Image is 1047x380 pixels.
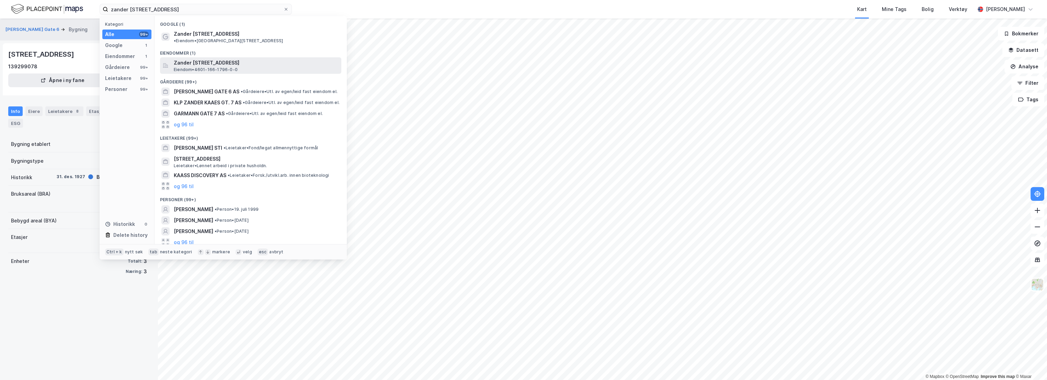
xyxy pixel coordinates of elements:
[174,59,339,67] span: Zander [STREET_ADDRESS]
[174,227,213,235] span: [PERSON_NAME]
[143,43,149,48] div: 1
[1013,347,1047,380] div: Kontrollprogram for chat
[11,3,83,15] img: logo.f888ab2527a4732fd821a326f86c7f29.svg
[155,45,347,57] div: Eiendommer (1)
[226,111,228,116] span: •
[11,233,27,241] div: Etasjer
[922,5,934,13] div: Bolig
[74,108,81,115] div: 8
[108,4,283,14] input: Søk på adresse, matrikkel, gårdeiere, leietakere eller personer
[57,174,85,180] div: 31. des. 1927
[155,130,347,142] div: Leietakere (99+)
[215,229,249,234] span: Person • [DATE]
[1013,347,1047,380] iframe: Chat Widget
[155,16,347,28] div: Google (1)
[174,182,194,190] button: og 96 til
[105,74,132,82] div: Leietakere
[174,30,239,38] span: Zander [STREET_ADDRESS]
[5,26,61,33] button: [PERSON_NAME] Gate 6
[226,111,323,116] span: Gårdeiere • Utl. av egen/leid fast eiendom el.
[96,173,147,181] div: Bygning er tatt i bruk
[215,207,217,212] span: •
[241,89,243,94] span: •
[925,374,944,379] a: Mapbox
[1011,76,1044,90] button: Filter
[144,257,147,265] div: 3
[174,163,267,169] span: Leietaker • Lønnet arbeid i private husholdn.
[128,258,142,264] div: Totalt:
[11,140,50,148] div: Bygning etablert
[174,155,339,163] span: [STREET_ADDRESS]
[224,145,226,150] span: •
[155,192,347,204] div: Personer (99+)
[215,207,259,212] span: Person • 19. juli 1999
[126,269,142,274] div: Næring:
[228,173,230,178] span: •
[105,22,151,27] div: Kategori
[105,220,135,228] div: Historikk
[139,87,149,92] div: 99+
[69,25,88,34] div: Bygning
[986,5,1025,13] div: [PERSON_NAME]
[174,238,194,246] button: og 96 til
[258,249,268,255] div: esc
[174,171,226,180] span: KAASS DISCOVERY AS
[139,65,149,70] div: 99+
[174,120,194,129] button: og 96 til
[148,249,159,255] div: tab
[174,216,213,224] span: [PERSON_NAME]
[998,27,1044,41] button: Bokmerker
[139,32,149,37] div: 99+
[174,88,239,96] span: [PERSON_NAME] GATE 6 AS
[11,173,32,182] div: Historikk
[8,106,23,116] div: Info
[105,63,130,71] div: Gårdeiere
[946,374,979,379] a: OpenStreetMap
[215,218,249,223] span: Person • [DATE]
[1004,60,1044,73] button: Analyse
[105,52,135,60] div: Eiendommer
[125,249,143,255] div: nytt søk
[160,249,192,255] div: neste kategori
[269,249,283,255] div: avbryt
[228,173,329,178] span: Leietaker • Forsk./utvikl.arb. innen bioteknologi
[8,62,37,71] div: 139299078
[11,190,50,198] div: Bruksareal (BRA)
[882,5,907,13] div: Mine Tags
[155,74,347,86] div: Gårdeiere (99+)
[25,106,43,116] div: Eiere
[105,85,127,93] div: Personer
[174,205,213,214] span: [PERSON_NAME]
[11,157,44,165] div: Bygningstype
[174,67,238,72] span: Eiendom • 4601-166-1796-0-0
[144,267,147,276] div: 3
[241,89,338,94] span: Gårdeiere • Utl. av egen/leid fast eiendom el.
[105,249,124,255] div: Ctrl + k
[143,221,149,227] div: 0
[243,249,252,255] div: velg
[89,108,131,114] div: Etasjer og enheter
[981,374,1015,379] a: Improve this map
[8,49,76,60] div: [STREET_ADDRESS]
[243,100,245,105] span: •
[8,119,23,128] div: ESG
[105,30,114,38] div: Alle
[1031,278,1044,291] img: Z
[215,218,217,223] span: •
[949,5,967,13] div: Verktøy
[174,99,241,107] span: KLP ZANDER KAAES GT. 7 AS
[143,54,149,59] div: 1
[11,257,29,265] div: Enheter
[1012,93,1044,106] button: Tags
[224,145,318,151] span: Leietaker • Fond/legat allmennyttige formål
[1002,43,1044,57] button: Datasett
[857,5,867,13] div: Kart
[174,38,283,44] span: Eiendom • [GEOGRAPHIC_DATA][STREET_ADDRESS]
[8,73,117,87] button: Åpne i ny fane
[174,144,222,152] span: [PERSON_NAME] STI
[113,231,148,239] div: Delete history
[45,106,83,116] div: Leietakere
[174,110,225,118] span: GARMANN GATE 7 AS
[11,217,57,225] div: Bebygd areal (BYA)
[212,249,230,255] div: markere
